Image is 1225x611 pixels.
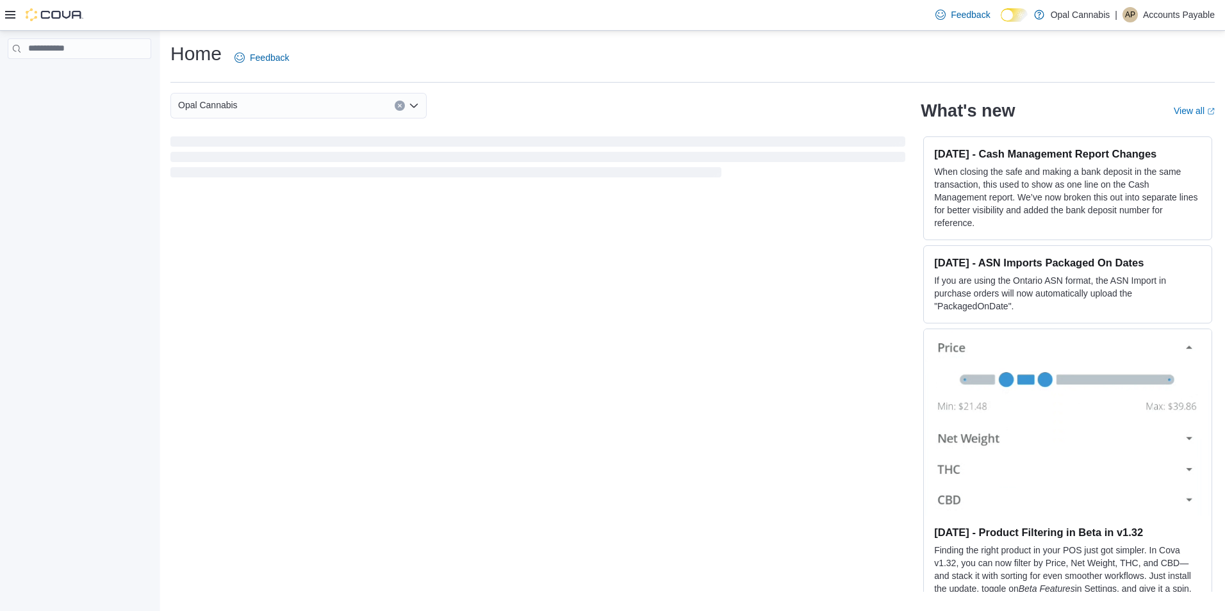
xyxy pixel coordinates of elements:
[930,2,995,28] a: Feedback
[951,8,990,21] span: Feedback
[229,45,294,70] a: Feedback
[170,41,222,67] h1: Home
[409,101,419,111] button: Open list of options
[1207,108,1215,115] svg: External link
[178,97,238,113] span: Opal Cannabis
[934,256,1201,269] h3: [DATE] - ASN Imports Packaged On Dates
[250,51,289,64] span: Feedback
[1174,106,1215,116] a: View allExternal link
[934,544,1201,608] p: Finding the right product in your POS just got simpler. In Cova v1.32, you can now filter by Pric...
[26,8,83,21] img: Cova
[934,165,1201,229] p: When closing the safe and making a bank deposit in the same transaction, this used to show as one...
[1125,7,1135,22] span: AP
[1122,7,1138,22] div: Accounts Payable
[1115,7,1117,22] p: |
[170,139,905,180] span: Loading
[1001,8,1028,22] input: Dark Mode
[8,61,151,92] nav: Complex example
[1143,7,1215,22] p: Accounts Payable
[934,274,1201,313] p: If you are using the Ontario ASN format, the ASN Import in purchase orders will now automatically...
[395,101,405,111] button: Clear input
[1051,7,1110,22] p: Opal Cannabis
[934,526,1201,539] h3: [DATE] - Product Filtering in Beta in v1.32
[921,101,1015,121] h2: What's new
[934,147,1201,160] h3: [DATE] - Cash Management Report Changes
[1019,583,1075,594] em: Beta Features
